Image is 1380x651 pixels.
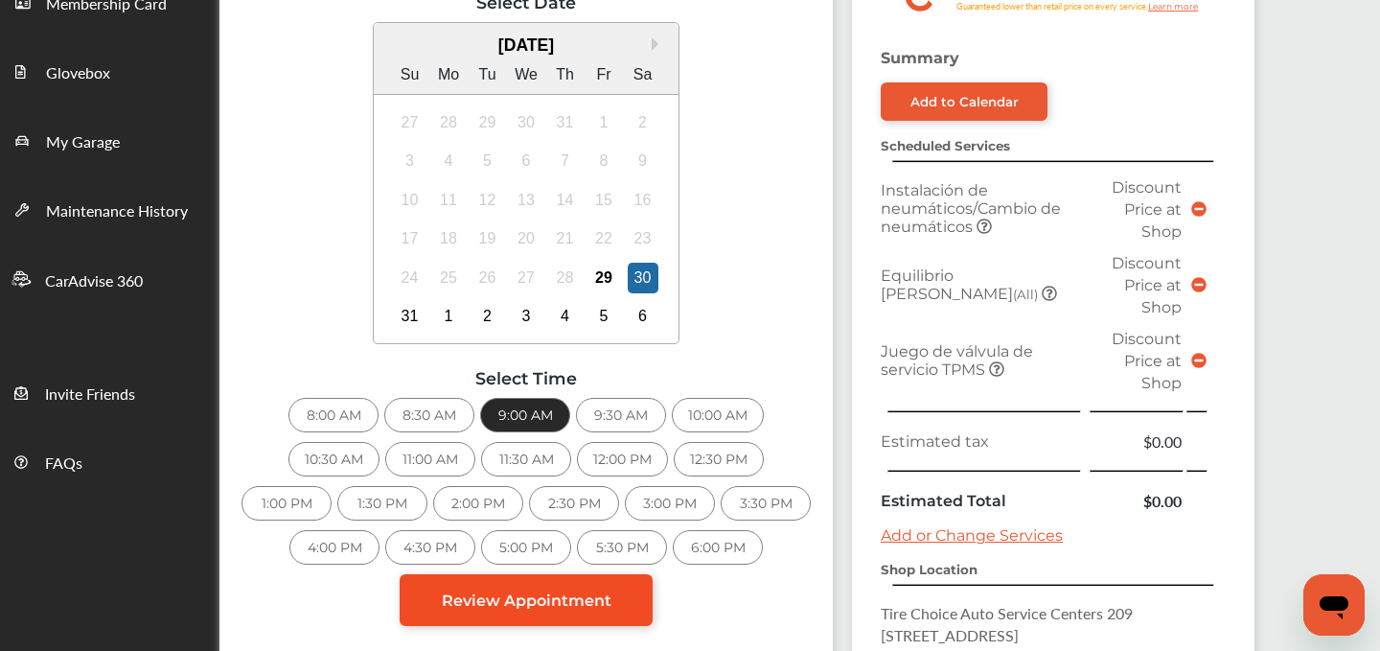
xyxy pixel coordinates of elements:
[46,61,110,86] span: Glovebox
[1,105,218,174] a: My Garage
[588,301,619,332] div: Choose Friday, September 5th, 2025
[628,223,658,254] div: Not available Saturday, August 23rd, 2025
[472,107,503,138] div: Not available Tuesday, July 29th, 2025
[881,342,1033,379] span: Juego de válvula de servicio TPMS
[395,59,425,90] div: Su
[910,94,1019,109] div: Add to Calendar
[628,301,658,332] div: Choose Saturday, September 6th, 2025
[511,223,541,254] div: Not available Wednesday, August 20th, 2025
[511,185,541,216] div: Not available Wednesday, August 13th, 2025
[881,82,1047,121] a: Add to Calendar
[442,592,611,610] span: Review Appointment
[1112,330,1182,392] span: Discount Price at Shop
[337,486,427,521] div: 1:30 PM
[433,107,464,138] div: Not available Monday, July 28th, 2025
[550,263,581,293] div: Not available Thursday, August 28th, 2025
[385,442,475,477] div: 11:00 AM
[577,530,667,565] div: 5:30 PM
[395,107,425,138] div: Not available Sunday, July 27th, 2025
[45,269,143,294] span: CarAdvise 360
[881,602,1133,624] span: Tire Choice Auto Service Centers 209
[550,59,581,90] div: Th
[588,185,619,216] div: Not available Friday, August 15th, 2025
[881,49,959,67] strong: Summary
[511,59,541,90] div: We
[1112,254,1182,316] span: Discount Price at Shop
[881,562,977,577] strong: Shop Location
[576,398,666,432] div: 9:30 AM
[46,199,188,224] span: Maintenance History
[46,130,120,155] span: My Garage
[1,36,218,105] a: Glovebox
[45,452,82,477] span: FAQs
[577,442,668,477] div: 12:00 PM
[550,223,581,254] div: Not available Thursday, August 21st, 2025
[1148,1,1199,12] tspan: Learn more
[433,301,464,332] div: Choose Monday, September 1st, 2025
[628,185,658,216] div: Not available Saturday, August 16th, 2025
[628,146,658,176] div: Not available Saturday, August 9th, 2025
[395,185,425,216] div: Not available Sunday, August 10th, 2025
[472,146,503,176] div: Not available Tuesday, August 5th, 2025
[881,138,1010,153] strong: Scheduled Services
[529,486,619,521] div: 2:30 PM
[628,59,658,90] div: Sa
[628,107,658,138] div: Not available Saturday, August 2nd, 2025
[588,223,619,254] div: Not available Friday, August 22nd, 2025
[433,146,464,176] div: Not available Monday, August 4th, 2025
[472,185,503,216] div: Not available Tuesday, August 12th, 2025
[550,107,581,138] div: Not available Thursday, July 31st, 2025
[385,530,475,565] div: 4:30 PM
[876,485,1088,517] td: Estimated Total
[881,181,1061,236] span: Instalación de neumáticos/Cambio de neumáticos
[1013,287,1038,302] small: (All)
[289,530,379,565] div: 4:00 PM
[472,301,503,332] div: Choose Tuesday, September 2nd, 2025
[472,223,503,254] div: Not available Tuesday, August 19th, 2025
[384,398,474,432] div: 8:30 AM
[241,486,332,521] div: 1:00 PM
[588,146,619,176] div: Not available Friday, August 8th, 2025
[433,486,523,521] div: 2:00 PM
[628,263,658,293] div: Choose Saturday, August 30th, 2025
[881,267,1042,303] span: Equilibrio [PERSON_NAME]
[480,398,570,432] div: 9:00 AM
[881,526,1063,545] a: Add or Change Services
[550,301,581,332] div: Choose Thursday, September 4th, 2025
[433,223,464,254] div: Not available Monday, August 18th, 2025
[673,530,763,565] div: 6:00 PM
[511,301,541,332] div: Choose Wednesday, September 3rd, 2025
[239,368,814,388] div: Select Time
[674,442,764,477] div: 12:30 PM
[672,398,764,432] div: 10:00 AM
[288,398,379,432] div: 8:00 AM
[652,37,665,51] button: Next Month
[550,146,581,176] div: Not available Thursday, August 7th, 2025
[390,103,662,336] div: month 2025-08
[1088,485,1186,517] td: $0.00
[395,301,425,332] div: Choose Sunday, August 31st, 2025
[588,263,619,293] div: Choose Friday, August 29th, 2025
[395,146,425,176] div: Not available Sunday, August 3rd, 2025
[588,107,619,138] div: Not available Friday, August 1st, 2025
[1303,574,1365,636] iframe: Button to launch messaging window
[511,107,541,138] div: Not available Wednesday, July 30th, 2025
[511,263,541,293] div: Not available Wednesday, August 27th, 2025
[374,35,679,56] div: [DATE]
[588,59,619,90] div: Fr
[433,263,464,293] div: Not available Monday, August 25th, 2025
[433,185,464,216] div: Not available Monday, August 11th, 2025
[395,223,425,254] div: Not available Sunday, August 17th, 2025
[625,486,715,521] div: 3:00 PM
[881,624,1019,646] span: [STREET_ADDRESS]
[472,263,503,293] div: Not available Tuesday, August 26th, 2025
[395,263,425,293] div: Not available Sunday, August 24th, 2025
[1112,178,1182,241] span: Discount Price at Shop
[481,442,571,477] div: 11:30 AM
[1088,426,1186,457] td: $0.00
[1,174,218,244] a: Maintenance History
[550,185,581,216] div: Not available Thursday, August 14th, 2025
[721,486,811,521] div: 3:30 PM
[45,383,135,407] span: Invite Friends
[511,146,541,176] div: Not available Wednesday, August 6th, 2025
